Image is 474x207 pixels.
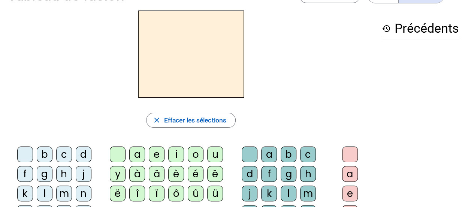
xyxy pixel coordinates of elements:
[56,147,72,162] div: c
[281,166,296,182] div: g
[342,166,358,182] div: a
[129,147,145,162] div: a
[261,186,277,201] div: k
[17,186,33,201] div: k
[281,186,296,201] div: l
[188,186,203,201] div: û
[37,166,52,182] div: g
[342,186,358,201] div: e
[261,166,277,182] div: f
[56,166,72,182] div: h
[242,186,257,201] div: j
[168,166,184,182] div: è
[382,18,459,39] h3: Précédents
[168,147,184,162] div: i
[146,113,236,128] button: Effacer les sélections
[149,166,164,182] div: â
[382,24,391,33] mat-icon: history
[76,166,91,182] div: j
[188,147,203,162] div: o
[129,186,145,201] div: î
[17,166,33,182] div: f
[110,186,126,201] div: ë
[153,116,161,125] mat-icon: close
[149,186,164,201] div: ï
[207,147,223,162] div: u
[76,186,91,201] div: n
[76,147,91,162] div: d
[129,166,145,182] div: à
[37,147,52,162] div: b
[207,186,223,201] div: ü
[261,147,277,162] div: a
[149,147,164,162] div: e
[56,186,72,201] div: m
[110,166,126,182] div: y
[37,186,52,201] div: l
[300,147,316,162] div: c
[281,147,296,162] div: b
[164,115,226,126] span: Effacer les sélections
[242,166,257,182] div: d
[207,166,223,182] div: ê
[168,186,184,201] div: ô
[300,166,316,182] div: h
[300,186,316,201] div: m
[188,166,203,182] div: é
